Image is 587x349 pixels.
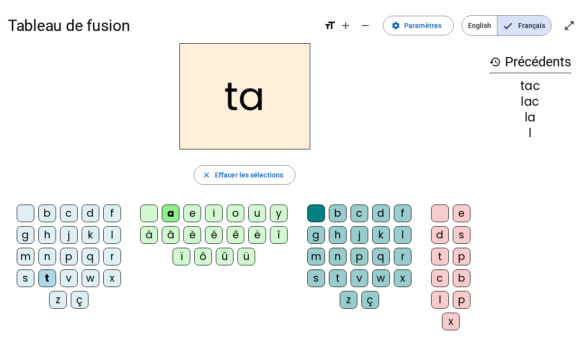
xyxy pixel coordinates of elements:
[194,248,212,265] div: ô
[183,204,201,222] div: e
[82,248,99,265] div: q
[183,226,201,244] div: è
[489,80,571,92] div: tac
[431,291,449,309] div: l
[60,204,78,222] div: c
[71,291,88,309] div: ç
[372,269,390,287] div: w
[340,291,357,309] div: z
[307,269,325,287] div: s
[355,16,375,35] button: Diminuer la taille de la police
[248,226,266,244] div: ë
[216,248,234,265] div: û
[173,248,190,265] div: ï
[563,20,575,31] mat-icon: open_in_full
[248,204,266,222] div: u
[498,16,551,35] span: Français
[103,248,121,265] div: r
[60,248,78,265] div: p
[453,204,470,222] div: e
[82,204,99,222] div: d
[351,269,368,287] div: v
[453,291,470,309] div: p
[336,16,355,35] button: Augmenter la taille de la police
[237,248,255,265] div: ü
[227,204,244,222] div: o
[351,204,368,222] div: c
[372,248,390,265] div: q
[453,248,470,265] div: p
[270,226,288,244] div: î
[38,248,56,265] div: n
[202,171,211,179] mat-icon: close
[359,20,371,31] mat-icon: remove
[361,291,379,309] div: ç
[404,20,441,31] span: Paramètres
[215,169,283,181] span: Effacer les sélections
[453,269,470,287] div: b
[453,226,470,244] div: s
[431,269,449,287] div: c
[372,204,390,222] div: d
[103,204,121,222] div: f
[431,226,449,244] div: d
[205,204,223,222] div: i
[329,226,347,244] div: h
[489,112,571,123] div: la
[340,20,352,31] mat-icon: add
[205,226,223,244] div: é
[8,10,316,41] h1: Tableau de fusion
[82,269,99,287] div: w
[394,269,411,287] div: x
[394,204,411,222] div: f
[394,248,411,265] div: r
[329,204,347,222] div: b
[38,269,56,287] div: t
[49,291,67,309] div: z
[329,248,347,265] div: n
[329,269,347,287] div: t
[38,226,56,244] div: h
[179,43,310,149] h2: ta
[351,248,368,265] div: p
[194,165,295,185] button: Effacer les sélections
[162,204,179,222] div: a
[489,127,571,139] div: l
[140,226,158,244] div: à
[103,269,121,287] div: x
[372,226,390,244] div: k
[307,248,325,265] div: m
[442,313,460,330] div: x
[60,226,78,244] div: j
[383,16,454,35] button: Paramètres
[489,56,501,68] mat-icon: history
[394,226,411,244] div: l
[431,248,449,265] div: t
[17,226,34,244] div: g
[391,21,400,30] mat-icon: settings
[162,226,179,244] div: â
[17,248,34,265] div: m
[38,204,56,222] div: b
[462,15,552,36] mat-button-toggle-group: Language selection
[227,226,244,244] div: ê
[60,269,78,287] div: v
[307,226,325,244] div: g
[270,204,288,222] div: y
[324,20,336,31] mat-icon: format_size
[82,226,99,244] div: k
[462,16,497,35] span: English
[17,269,34,287] div: s
[103,226,121,244] div: l
[489,96,571,108] div: lac
[351,226,368,244] div: j
[559,16,579,35] button: Entrer en plein écran
[489,51,571,73] h3: Précédents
